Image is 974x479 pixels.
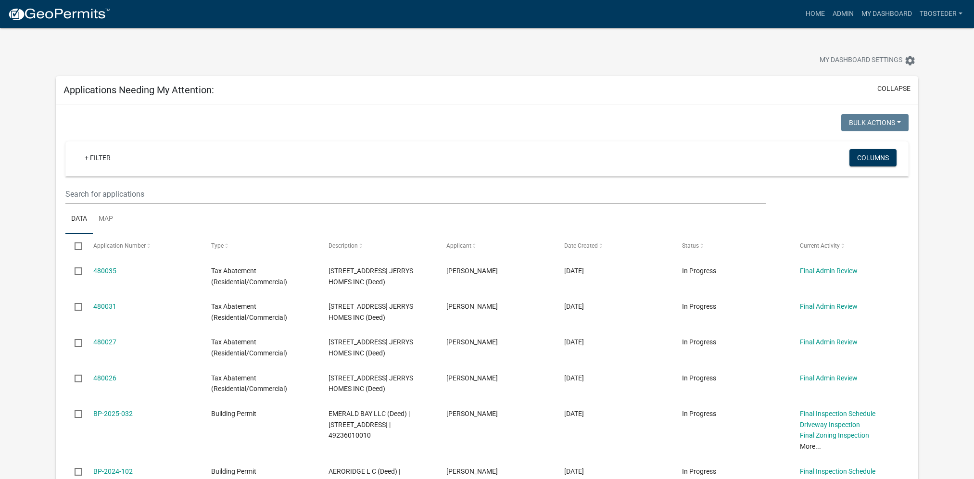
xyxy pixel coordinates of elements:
button: collapse [877,84,911,94]
a: 480035 [93,267,116,275]
a: Final Admin Review [800,338,858,346]
a: 480027 [93,338,116,346]
span: In Progress [682,467,716,475]
datatable-header-cell: Description [319,234,437,257]
span: Application Number [93,242,146,249]
a: Final Zoning Inspection [800,431,869,439]
span: adam [446,267,498,275]
datatable-header-cell: Date Created [555,234,673,257]
a: Final Admin Review [800,303,858,310]
span: 313 N 19TH ST JERRYS HOMES INC (Deed) [329,303,413,321]
a: Final Admin Review [800,267,858,275]
span: Tax Abatement (Residential/Commercial) [211,374,287,393]
a: Final Inspection Schedule [800,410,875,417]
a: 480026 [93,374,116,382]
span: Angie Steigerwald [446,410,498,417]
a: Final Admin Review [800,374,858,382]
span: adam [446,303,498,310]
span: Tax Abatement (Residential/Commercial) [211,267,287,286]
span: adam [446,374,498,382]
a: Home [802,5,829,23]
span: Applicant [446,242,471,249]
span: Building Permit [211,467,256,475]
a: Admin [829,5,858,23]
span: Description [329,242,358,249]
span: Tax Abatement (Residential/Commercial) [211,338,287,357]
a: + Filter [77,149,118,166]
span: In Progress [682,338,716,346]
a: 480031 [93,303,116,310]
span: In Progress [682,267,716,275]
a: Data [65,204,93,235]
span: In Progress [682,410,716,417]
span: 307 N 19TH ST JERRYS HOMES INC (Deed) [329,374,413,393]
span: 01/14/2025 [564,410,584,417]
span: Type [211,242,224,249]
a: More... [800,442,821,450]
a: tbosteder [916,5,966,23]
span: 09/17/2025 [564,267,584,275]
span: My Dashboard Settings [820,55,902,66]
span: 09/17/2025 [564,338,584,346]
span: Current Activity [800,242,840,249]
span: Date Created [564,242,598,249]
datatable-header-cell: Application Number [84,234,202,257]
span: 07/31/2024 [564,467,584,475]
h5: Applications Needing My Attention: [63,84,214,96]
a: BP-2024-102 [93,467,133,475]
span: Tax Abatement (Residential/Commercial) [211,303,287,321]
span: 305 N 19TH ST JERRYS HOMES INC (Deed) [329,267,413,286]
button: Columns [849,149,897,166]
span: Status [682,242,699,249]
span: 311 N 19TH ST JERRYS HOMES INC (Deed) [329,338,413,357]
span: tyler [446,467,498,475]
span: EMERALD BAY LLC (Deed) | 2103 N JEFFERSON WAY | 49236010010 [329,410,410,440]
button: My Dashboard Settingssettings [812,51,923,70]
span: 09/17/2025 [564,374,584,382]
span: 09/17/2025 [564,303,584,310]
datatable-header-cell: Applicant [437,234,555,257]
a: My Dashboard [858,5,916,23]
span: In Progress [682,374,716,382]
button: Bulk Actions [841,114,909,131]
datatable-header-cell: Type [202,234,319,257]
datatable-header-cell: Select [65,234,84,257]
span: In Progress [682,303,716,310]
datatable-header-cell: Current Activity [790,234,908,257]
input: Search for applications [65,184,765,204]
a: Final Inspection Schedule [800,467,875,475]
a: BP-2025-032 [93,410,133,417]
span: adam [446,338,498,346]
a: Driveway Inspection [800,421,860,429]
a: Map [93,204,119,235]
datatable-header-cell: Status [673,234,791,257]
i: settings [904,55,916,66]
span: Building Permit [211,410,256,417]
